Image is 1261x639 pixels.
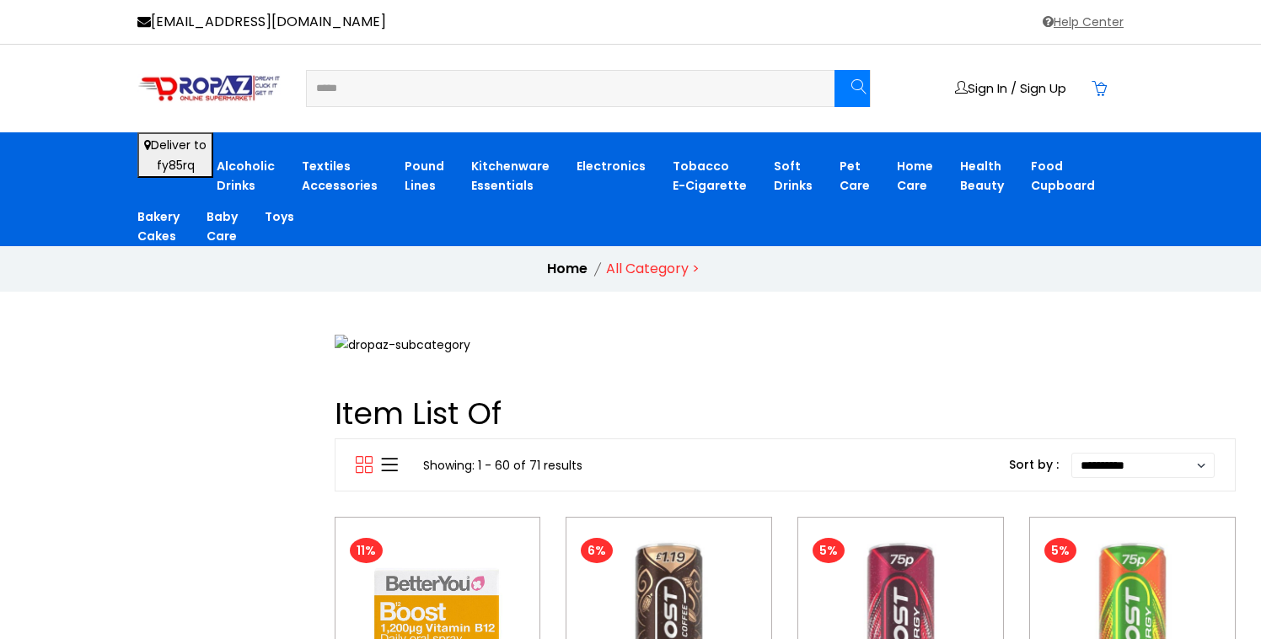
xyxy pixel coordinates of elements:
img: logo [137,74,281,103]
a: KitchenwareEssentials [471,157,550,196]
img: dropaz-subcategory [335,335,470,355]
a: AlcoholicDrinks [217,157,275,196]
a: HomeCare [897,157,933,196]
a: Home [547,259,588,278]
a: PetCare [840,157,870,196]
span: 6% [581,538,613,563]
label: Sort by : [1009,454,1059,475]
a: SoftDrinks [774,157,813,196]
a: Help Center [1040,12,1124,32]
a: TobaccoE-Cigarette [673,157,747,196]
span: 11% [350,538,383,563]
p: Showing: 1 - 60 of 71 results [423,455,582,475]
li: All Category > [606,259,700,279]
span: 5% [813,538,845,563]
a: BakeryCakes [137,207,180,246]
a: BabyCare [207,207,238,246]
a: Toys [265,207,294,227]
a: PoundLines [405,157,444,196]
a: HealthBeauty [960,157,1004,196]
h1: Item List Of [335,395,1237,432]
a: Sign In / Sign Up [955,81,1066,94]
a: TextilesAccessories [302,157,378,196]
span: 5% [1044,538,1076,563]
button: Deliver tofy85rq [137,132,213,178]
a: Electronics [577,157,646,176]
a: [EMAIL_ADDRESS][DOMAIN_NAME] [137,12,386,32]
a: FoodCupboard [1031,157,1095,196]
